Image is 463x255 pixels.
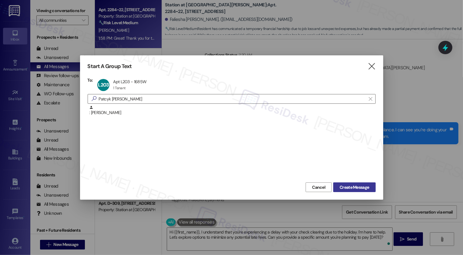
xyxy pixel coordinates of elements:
h3: Start A Group Text [88,63,132,70]
button: Create Message [333,182,375,192]
button: Clear text [366,94,375,103]
i:  [367,63,376,70]
div: 1 Tenant [113,86,126,90]
input: Search for any contact or apartment [99,95,366,103]
span: Cancel [312,184,325,191]
button: Cancel [306,182,332,192]
span: L203 [98,82,109,88]
div: : [PERSON_NAME] [89,105,376,116]
div: Apt L203 - 1685W [113,79,146,84]
span: Create Message [340,184,369,191]
i:  [369,96,372,101]
h3: To: [88,77,93,83]
div: : [PERSON_NAME] [88,105,376,120]
i:  [89,96,99,102]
